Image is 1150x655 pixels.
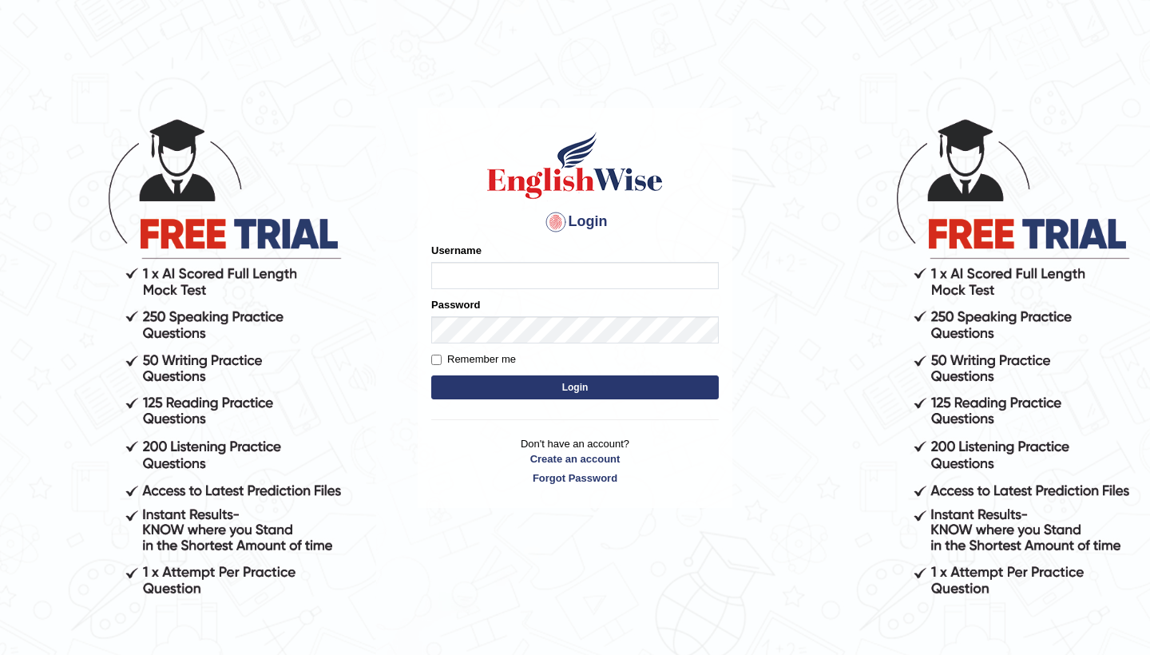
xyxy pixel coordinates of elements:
button: Login [431,375,719,399]
a: Forgot Password [431,470,719,486]
label: Password [431,297,480,312]
input: Remember me [431,355,442,365]
h4: Login [431,209,719,235]
a: Create an account [431,451,719,466]
p: Don't have an account? [431,436,719,486]
label: Username [431,243,482,258]
label: Remember me [431,351,516,367]
img: Logo of English Wise sign in for intelligent practice with AI [484,129,666,201]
